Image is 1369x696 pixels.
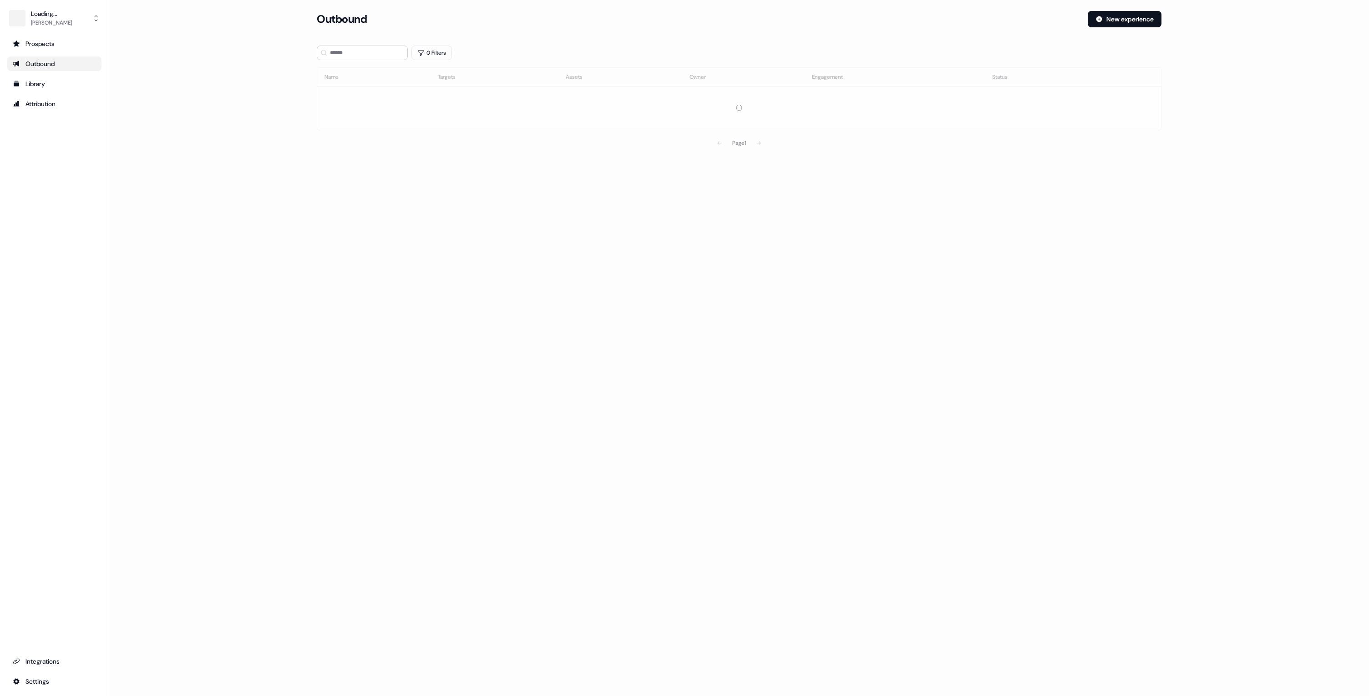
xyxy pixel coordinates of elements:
a: Go to attribution [7,97,101,111]
h3: Outbound [317,12,367,26]
button: Loading...[PERSON_NAME] [7,7,101,29]
div: Attribution [13,99,96,108]
div: Library [13,79,96,88]
a: Go to templates [7,77,101,91]
div: Prospects [13,39,96,48]
a: Go to integrations [7,674,101,689]
div: Outbound [13,59,96,68]
div: Loading... [31,9,72,18]
a: Go to outbound experience [7,56,101,71]
div: Settings [13,677,96,686]
a: Go to prospects [7,36,101,51]
button: New experience [1088,11,1161,27]
button: 0 Filters [411,46,452,60]
div: [PERSON_NAME] [31,18,72,27]
a: Go to integrations [7,654,101,669]
div: Integrations [13,657,96,666]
